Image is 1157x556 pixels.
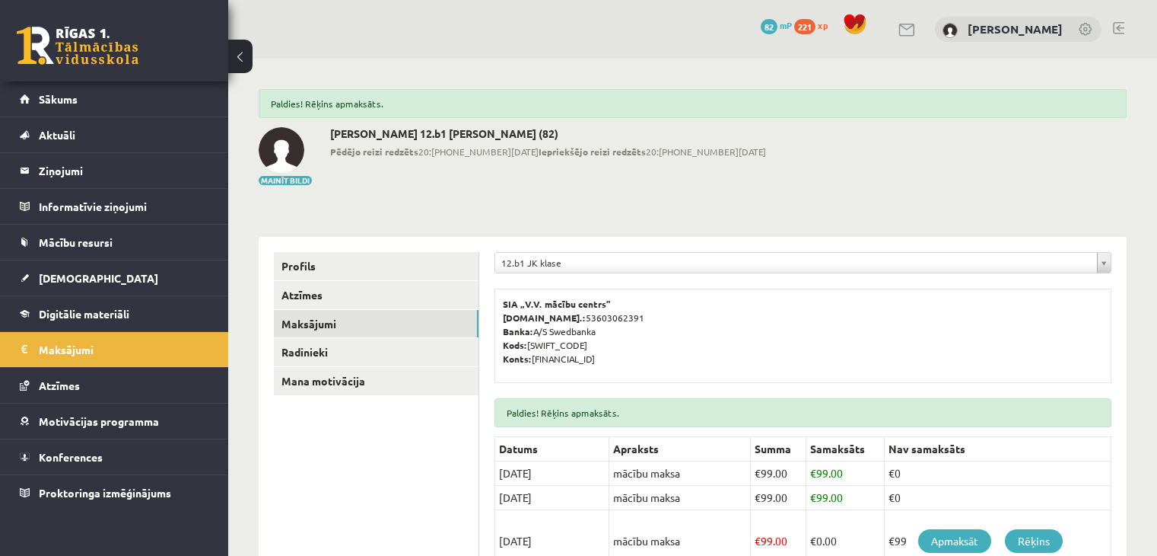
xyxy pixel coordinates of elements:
a: Rēķins [1005,529,1063,553]
th: Samaksāts [806,437,885,462]
th: Apraksts [609,437,751,462]
legend: Maksājumi [39,332,209,367]
a: [PERSON_NAME] [968,21,1063,37]
a: Mana motivācija [274,367,478,395]
th: Datums [495,437,609,462]
a: Digitālie materiāli [20,296,209,331]
span: Motivācijas programma [39,414,159,428]
p: 53603062391 A/S Swedbanka [SWIFT_CODE] [FINANCIAL_ID] [503,297,1103,366]
td: 99.00 [751,486,806,510]
span: 221 [794,19,815,34]
b: SIA „V.V. mācību centrs” [503,298,612,310]
a: 12.b1 JK klase [495,253,1111,273]
a: Atzīmes [274,281,478,309]
a: Profils [274,252,478,280]
span: € [810,466,816,480]
span: [DEMOGRAPHIC_DATA] [39,271,158,285]
th: Nav samaksāts [885,437,1111,462]
img: Eduards Hermanovskis [942,23,958,38]
th: Summa [751,437,806,462]
span: Sākums [39,92,78,106]
span: € [755,534,761,548]
span: € [755,466,761,480]
span: Proktoringa izmēģinājums [39,486,171,500]
span: € [810,490,816,504]
a: Motivācijas programma [20,404,209,439]
td: mācību maksa [609,486,751,510]
a: Mācību resursi [20,225,209,260]
td: €0 [885,486,1111,510]
td: 99.00 [806,486,885,510]
b: Kods: [503,339,527,351]
a: Radinieki [274,338,478,366]
button: Mainīt bildi [259,176,312,185]
img: Eduards Hermanovskis [259,127,304,173]
legend: Informatīvie ziņojumi [39,189,209,224]
td: €0 [885,462,1111,486]
a: Sākums [20,81,209,117]
h2: [PERSON_NAME] 12.b1 [PERSON_NAME] (82) [330,127,766,140]
td: 99.00 [806,462,885,486]
a: Informatīvie ziņojumi [20,189,209,224]
a: Atzīmes [20,368,209,403]
td: [DATE] [495,462,609,486]
a: Maksājumi [20,332,209,367]
a: Aktuāli [20,117,209,152]
span: Mācību resursi [39,235,113,249]
a: Konferences [20,439,209,475]
a: Maksājumi [274,310,478,338]
span: mP [780,19,792,31]
a: Apmaksāt [918,529,991,553]
span: € [810,534,816,548]
a: 82 mP [761,19,792,31]
a: 221 xp [794,19,835,31]
td: mācību maksa [609,462,751,486]
b: [DOMAIN_NAME].: [503,312,586,324]
span: 82 [761,19,777,34]
span: 12.b1 JK klase [501,253,1091,273]
td: 99.00 [751,462,806,486]
span: € [755,490,761,504]
b: Konts: [503,353,532,365]
span: Digitālie materiāli [39,307,129,321]
a: Rīgas 1. Tālmācības vidusskola [17,27,138,65]
legend: Ziņojumi [39,153,209,188]
b: Iepriekšējo reizi redzēts [539,145,646,158]
span: Aktuāli [39,128,75,142]
a: Proktoringa izmēģinājums [20,475,209,510]
b: Pēdējo reizi redzēts [330,145,418,158]
span: Konferences [39,450,103,464]
div: Paldies! Rēķins apmaksāts. [259,89,1127,118]
span: xp [818,19,828,31]
a: Ziņojumi [20,153,209,188]
td: [DATE] [495,486,609,510]
a: [DEMOGRAPHIC_DATA] [20,260,209,296]
span: 20:[PHONE_NUMBER][DATE] 20:[PHONE_NUMBER][DATE] [330,145,766,158]
span: Atzīmes [39,379,80,392]
div: Paldies! Rēķins apmaksāts. [494,398,1111,427]
b: Banka: [503,325,533,337]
